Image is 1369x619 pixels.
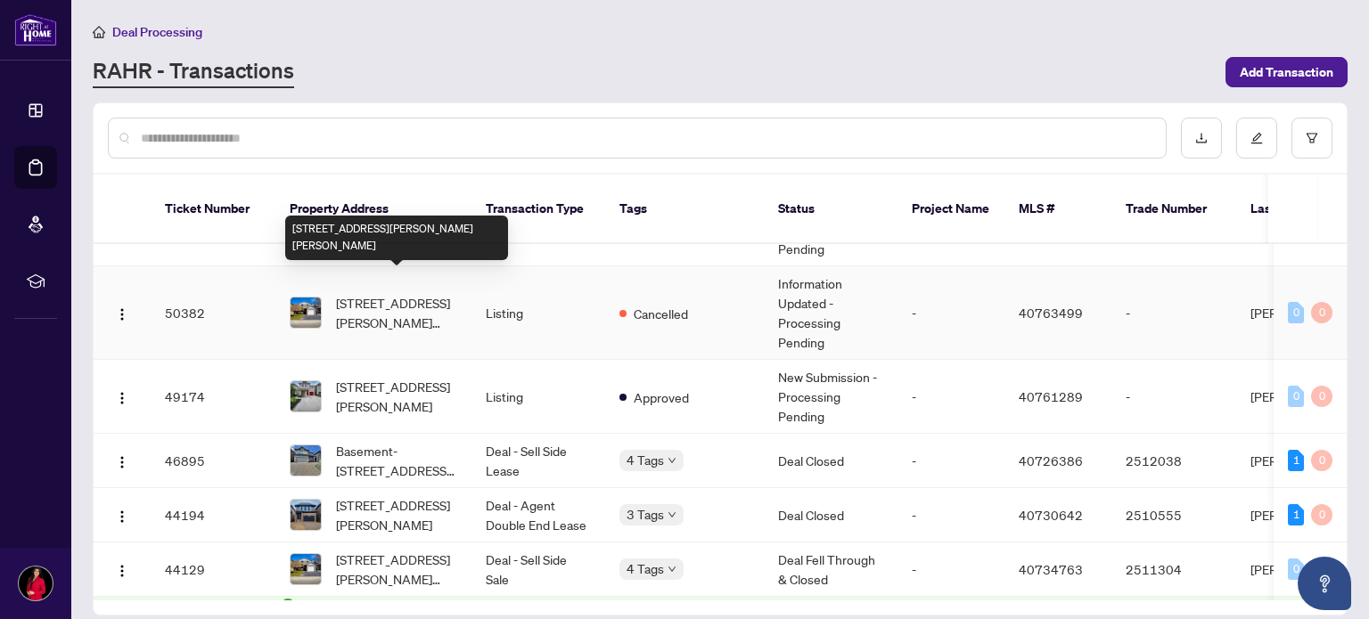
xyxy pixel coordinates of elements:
[151,434,275,488] td: 46895
[668,456,676,465] span: down
[1288,302,1304,323] div: 0
[1111,266,1236,360] td: -
[764,175,898,244] th: Status
[151,488,275,542] td: 44194
[898,488,1004,542] td: -
[1019,452,1083,468] span: 40726386
[1195,132,1208,144] span: download
[336,293,457,332] span: [STREET_ADDRESS][PERSON_NAME][PERSON_NAME]
[898,175,1004,244] th: Project Name
[634,304,688,323] span: Cancelled
[898,266,1004,360] td: -
[108,446,136,475] button: Logo
[115,509,129,524] img: Logo
[291,445,321,476] img: thumbnail-img
[605,175,764,244] th: Tags
[1111,488,1236,542] td: 2510555
[898,360,1004,434] td: -
[1236,118,1277,159] button: edit
[1311,504,1332,525] div: 0
[471,175,605,244] th: Transaction Type
[93,56,294,88] a: RAHR - Transactions
[1019,561,1083,577] span: 40734763
[151,542,275,597] td: 44129
[115,455,129,469] img: Logo
[898,542,1004,597] td: -
[291,297,321,328] img: thumbnail-img
[1111,542,1236,597] td: 2511304
[471,434,605,488] td: Deal - Sell Side Lease
[1111,175,1236,244] th: Trade Number
[336,495,457,534] span: [STREET_ADDRESS][PERSON_NAME]
[471,488,605,542] td: Deal - Agent Double End Lease
[112,24,202,40] span: Deal Processing
[151,175,275,244] th: Ticket Number
[1306,132,1318,144] span: filter
[668,565,676,574] span: down
[898,434,1004,488] td: -
[151,266,275,360] td: 50382
[115,391,129,405] img: Logo
[291,554,321,584] img: thumbnail-img
[291,381,321,411] img: thumbnail-img
[1311,386,1332,407] div: 0
[1288,450,1304,471] div: 1
[471,360,605,434] td: Listing
[627,558,664,579] span: 4 Tags
[764,360,898,434] td: New Submission - Processing Pending
[108,382,136,411] button: Logo
[1311,450,1332,471] div: 0
[1250,132,1263,144] span: edit
[336,441,457,480] span: Basement-[STREET_ADDRESS][PERSON_NAME]
[115,564,129,578] img: Logo
[275,175,471,244] th: Property Address
[336,550,457,589] span: [STREET_ADDRESS][PERSON_NAME][PERSON_NAME]
[19,566,53,600] img: Profile Icon
[668,510,676,519] span: down
[108,555,136,583] button: Logo
[1181,118,1222,159] button: download
[115,307,129,322] img: Logo
[627,504,664,525] span: 3 Tags
[1288,504,1304,525] div: 1
[1291,118,1332,159] button: filter
[471,266,605,360] td: Listing
[14,13,57,46] img: logo
[764,488,898,542] td: Deal Closed
[108,298,136,327] button: Logo
[1004,175,1111,244] th: MLS #
[281,599,295,613] span: check-circle
[151,360,275,434] td: 49174
[336,377,457,416] span: [STREET_ADDRESS][PERSON_NAME]
[471,542,605,597] td: Deal - Sell Side Sale
[1111,360,1236,434] td: -
[1240,58,1333,86] span: Add Transaction
[1288,558,1304,580] div: 0
[1298,557,1351,610] button: Open asap
[1019,305,1083,321] span: 40763499
[764,434,898,488] td: Deal Closed
[1111,434,1236,488] td: 2512038
[108,501,136,529] button: Logo
[285,216,508,260] div: [STREET_ADDRESS][PERSON_NAME][PERSON_NAME]
[764,266,898,360] td: Information Updated - Processing Pending
[291,500,321,530] img: thumbnail-img
[93,26,105,38] span: home
[627,450,664,470] span: 4 Tags
[1226,57,1348,87] button: Add Transaction
[1288,386,1304,407] div: 0
[1311,302,1332,323] div: 0
[1019,388,1083,404] span: 40761289
[634,387,689,407] span: Approved
[764,542,898,597] td: Deal Fell Through & Closed
[1019,507,1083,523] span: 40730642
